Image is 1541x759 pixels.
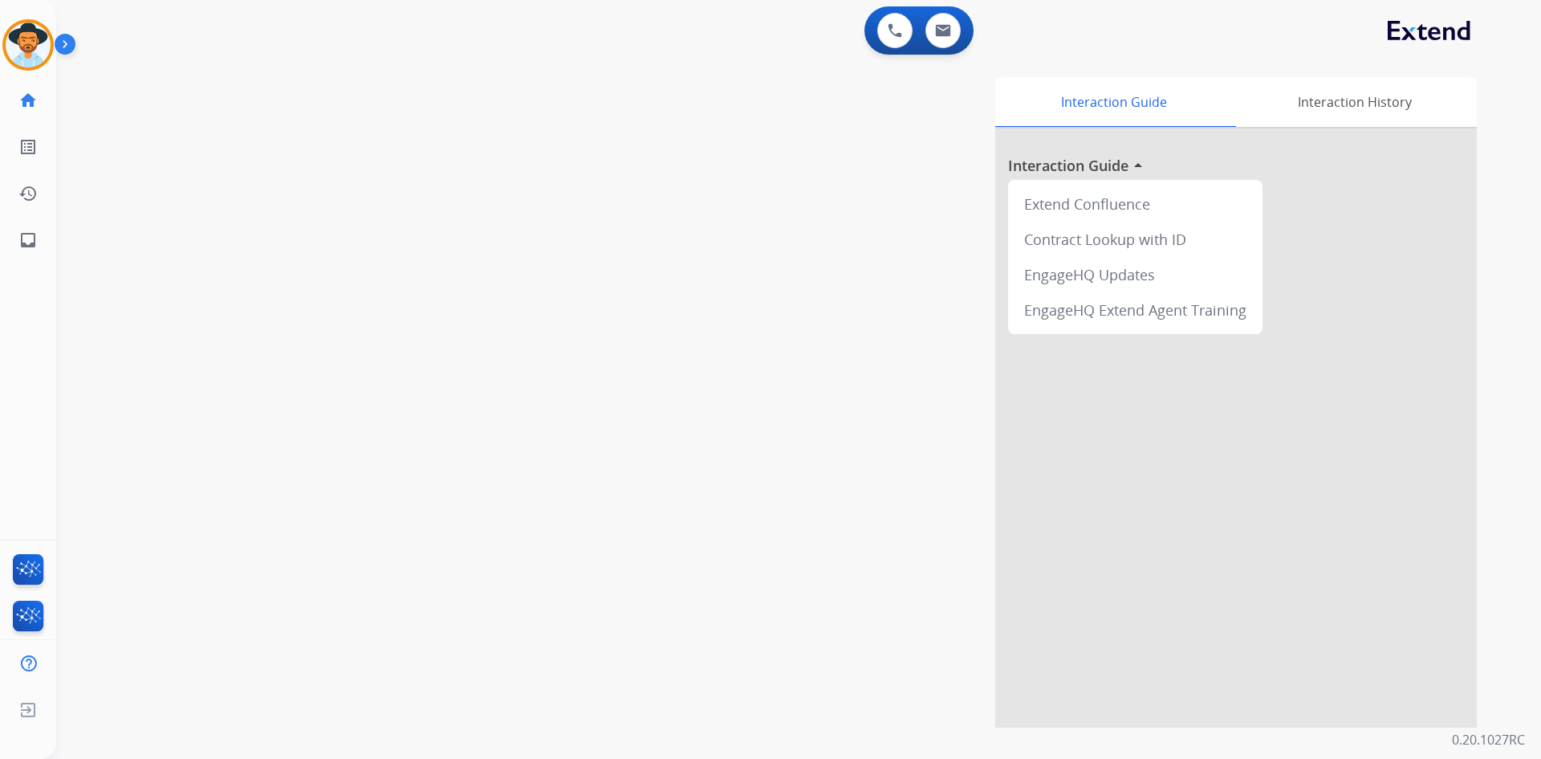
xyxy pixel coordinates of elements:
div: EngageHQ Updates [1014,257,1256,292]
div: Extend Confluence [1014,186,1256,222]
mat-icon: list_alt [18,137,38,157]
img: avatar [6,22,51,67]
mat-icon: inbox [18,231,38,250]
div: Interaction Guide [995,77,1232,127]
mat-icon: history [18,184,38,203]
mat-icon: home [18,91,38,110]
div: Contract Lookup with ID [1014,222,1256,257]
div: EngageHQ Extend Agent Training [1014,292,1256,328]
p: 0.20.1027RC [1452,730,1525,749]
div: Interaction History [1232,77,1477,127]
